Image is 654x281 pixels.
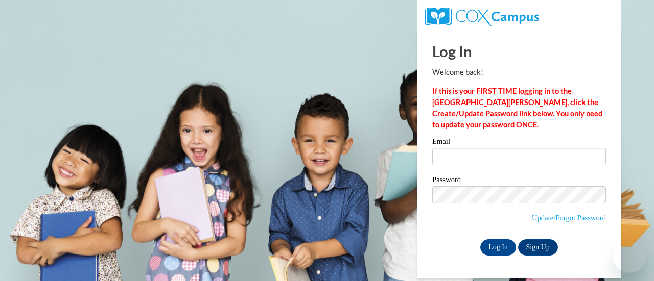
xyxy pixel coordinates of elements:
p: Welcome back! [432,67,606,78]
img: COX Campus [425,8,539,26]
input: Log In [480,239,516,256]
label: Email [432,138,606,148]
iframe: Button to launch messaging window [613,240,646,273]
strong: If this is your FIRST TIME logging in to the [GEOGRAPHIC_DATA][PERSON_NAME], click the Create/Upd... [432,87,602,129]
a: Update/Forgot Password [532,214,606,222]
a: Sign Up [518,239,558,256]
label: Password [432,176,606,186]
h1: Log In [432,41,606,62]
